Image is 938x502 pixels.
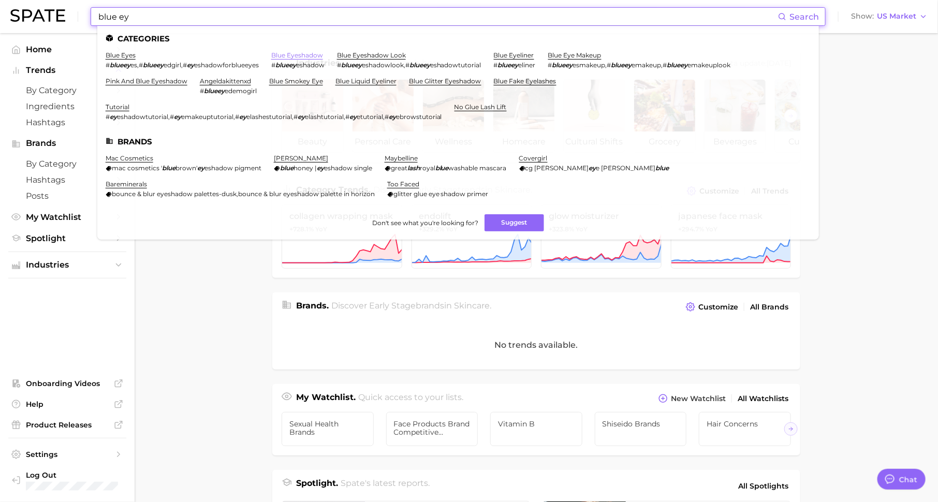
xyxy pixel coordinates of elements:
[298,113,305,121] em: ey
[341,477,430,495] h2: Spate's latest reports.
[194,61,259,69] span: eshadowforblueeyes
[548,61,552,69] span: #
[117,113,168,121] span: eshadowtutorial
[430,61,481,69] span: eshadowtutorial
[282,412,374,446] a: sexual health brands
[784,422,798,436] button: Scroll Right
[349,113,357,121] em: ey
[738,480,788,492] span: All Spotlights
[405,61,409,69] span: #
[362,61,404,69] span: eshadowlook
[573,61,606,69] span: esmakeup
[272,320,800,370] div: No trends available.
[407,164,420,172] em: lash
[181,113,233,121] span: emakeuptutorial
[8,230,126,246] a: Spotlight
[324,164,372,172] span: eshadow single
[8,41,126,57] a: Home
[498,61,519,69] em: blueey
[525,164,589,172] span: cg [PERSON_NAME]
[197,164,204,172] em: ey
[750,303,788,312] span: All Brands
[110,61,130,69] em: blueey
[106,113,442,121] div: , , , , ,
[435,164,449,172] em: blue
[420,164,435,172] span: royal
[391,164,407,172] span: great
[26,139,109,148] span: Brands
[204,87,225,95] em: blueey
[632,61,662,69] span: emakeup
[26,85,109,95] span: by Category
[698,303,738,312] span: Customize
[26,260,109,270] span: Industries
[274,154,328,162] a: [PERSON_NAME]
[396,113,442,121] span: ebrowstutorial
[8,156,126,172] a: by Category
[494,51,534,59] a: blue eyeliner
[345,113,349,121] span: #
[8,417,126,433] a: Product Releases
[271,61,275,69] span: #
[289,420,366,436] span: sexual health brands
[667,61,688,69] em: blueey
[106,180,147,188] a: bareminerals
[8,63,126,78] button: Trends
[736,477,791,495] a: All Spotlights
[238,190,375,198] span: bounce & blur eyeshadow palette in horizon
[611,61,632,69] em: blueey
[663,61,667,69] span: #
[26,379,109,388] span: Onboarding Videos
[26,191,109,201] span: Posts
[389,113,396,121] em: ey
[317,164,324,172] em: ey
[235,113,239,121] span: #
[106,103,129,111] a: tutorial
[280,164,294,172] em: blue
[707,420,783,428] span: Hair Concerns
[851,13,874,19] span: Show
[683,300,741,314] button: Customize
[8,467,126,494] a: Log out. Currently logged in with e-mail hannah@spate.nyc.
[26,212,109,222] span: My Watchlist
[275,61,296,69] em: blueey
[26,45,109,54] span: Home
[296,477,338,495] h1: Spotlight.
[485,214,544,231] button: Suggest
[393,190,489,198] span: glitter glue eye shadow primer
[26,159,109,169] span: by Category
[26,101,109,111] span: Ingredients
[738,394,788,403] span: All Watchlists
[449,164,507,172] span: washable mascara
[10,9,65,22] img: SPATE
[239,113,246,121] em: ey
[26,233,109,243] span: Spotlight
[607,61,611,69] span: #
[106,137,811,146] li: Brands
[498,420,575,428] span: Vitamin B
[603,420,679,428] span: Shiseido Brands
[519,61,536,69] span: eliner
[110,113,117,121] em: ey
[748,300,791,314] a: All Brands
[183,61,187,69] span: #
[357,113,383,121] span: etutorial
[294,164,317,172] span: honey |
[8,136,126,151] button: Brands
[688,61,731,69] span: emakeuplook
[455,103,507,111] a: no glue lash lift
[548,61,731,69] div: , ,
[8,376,126,391] a: Onboarding Videos
[8,209,126,225] a: My Watchlist
[589,164,596,172] em: ey
[296,301,329,311] span: Brands .
[204,164,261,172] span: eshadow pigment
[271,51,323,59] a: blue eyeshadow
[409,61,430,69] em: blueey
[26,420,109,430] span: Product Releases
[106,190,375,198] div: ,
[139,61,143,69] span: #
[335,77,397,85] a: blue liquid eyeliner
[269,77,323,85] a: blue smokey eye
[8,98,126,114] a: Ingredients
